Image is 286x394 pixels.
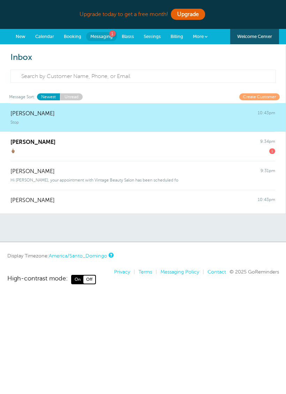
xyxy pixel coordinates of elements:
[10,110,55,117] span: [PERSON_NAME]
[35,34,54,39] span: Calendar
[10,53,275,63] h2: Inbox
[10,139,55,146] span: [PERSON_NAME]
[16,34,25,39] span: New
[193,34,204,39] span: More
[10,197,55,204] span: [PERSON_NAME]
[171,9,205,20] a: Upgrade
[83,276,95,283] span: Off
[230,29,279,44] a: Welcome Center
[166,29,188,44] a: Billing
[60,93,83,100] a: Unread
[7,275,68,284] span: High-contrast mode:
[49,253,107,258] a: America/Santo_Domingo
[261,168,275,175] span: 9:31pm
[130,269,135,275] li: |
[30,29,59,44] a: Calendar
[171,34,183,39] span: Billing
[260,139,275,146] span: 9:34pm
[10,178,178,183] span: Hi [PERSON_NAME], your appointment with Vintage Beauty Salon has been scheduled fo
[7,253,113,259] div: Display Timezone:
[7,7,279,22] div: Upgrade today to get a free month!
[64,34,81,39] span: Booking
[114,269,130,275] a: Privacy
[9,93,35,100] span: Message Sort:
[11,29,30,44] a: New
[258,197,275,204] span: 10:43pm
[152,269,157,275] li: |
[160,269,199,275] a: Messaging Policy
[37,93,60,100] a: Newest
[144,34,161,39] span: Settings
[72,276,83,283] span: On
[10,148,16,154] span: 🖕🏽
[188,29,212,45] a: More
[138,269,152,275] a: Terms
[7,275,279,284] a: High-contrast mode: On Off
[239,93,280,100] a: Create Customer
[117,29,139,44] a: Blasts
[108,253,113,257] a: This is the timezone being used to display dates and times to you on this device. Click the timez...
[59,29,86,44] a: Booking
[269,148,275,154] span: 1
[139,29,166,44] a: Settings
[86,32,117,41] a: Messaging 1
[229,269,279,275] span: © 2025 GoReminders
[109,30,116,37] span: 1
[199,269,204,275] li: |
[208,269,226,275] a: Contact
[90,34,113,39] span: Messaging
[10,70,276,83] input: Search by Customer Name, Phone, or Email
[10,120,19,125] span: Stop
[258,110,275,117] span: 10:43pm
[10,168,55,175] span: [PERSON_NAME]
[122,34,134,39] span: Blasts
